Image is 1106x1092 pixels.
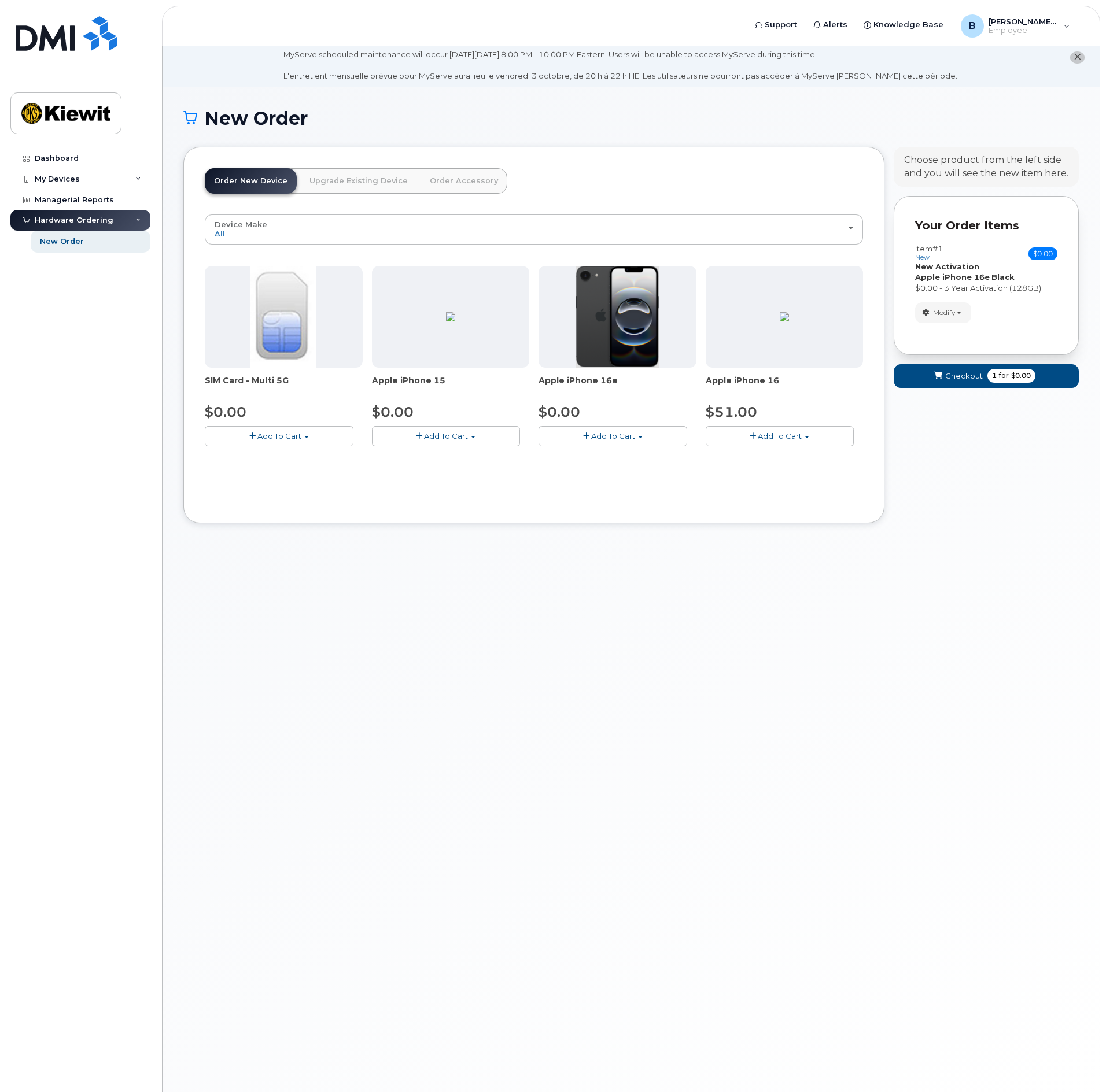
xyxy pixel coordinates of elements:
button: close notification [1070,51,1085,64]
span: Add To Cart [424,431,468,440]
strong: Apple iPhone 16e [915,272,990,282]
h1: New Order [183,108,1079,128]
button: Add To Cart [706,426,854,446]
span: $0.00 [205,404,246,420]
button: Add To Cart [539,426,687,446]
a: Order Accessory [421,168,507,194]
span: 1 [992,371,997,381]
div: Brandon.Casilla [953,14,1078,38]
span: Checkout [945,371,983,382]
span: Add To Cart [257,431,301,440]
a: Upgrade Existing Device [300,168,417,194]
span: #1 [932,244,943,253]
span: All [215,229,225,238]
button: Add To Cart [372,426,521,446]
img: 1AD8B381-DE28-42E7-8D9B-FF8D21CC6502.png [780,312,789,321]
span: Knowledge Base [873,19,943,31]
img: 96FE4D95-2934-46F2-B57A-6FE1B9896579.png [446,312,455,321]
strong: New Activation [915,262,979,271]
span: $0.00 [1011,371,1031,381]
iframe: Messenger Launcher [1056,1042,1097,1083]
strong: Black [991,272,1015,282]
button: Add To Cart [205,426,353,446]
h3: Item [915,245,943,261]
span: Employee [989,26,1058,35]
img: iPhone_16e_pic.PNG [576,266,659,368]
small: new [915,253,930,261]
span: B [969,19,976,33]
img: 00D627D4-43E9-49B7-A367-2C99342E128C.jpg [250,266,316,368]
span: Modify [933,308,956,318]
span: Support [765,19,797,31]
button: Device Make All [205,214,863,245]
span: Add To Cart [758,431,802,440]
button: Checkout 1 for $0.00 [894,364,1079,388]
span: Device Make [215,220,267,229]
a: Support [747,13,805,36]
p: Your Order Items [915,217,1057,234]
a: Knowledge Base [856,13,952,36]
span: $0.00 [539,404,580,420]
a: Alerts [805,13,856,36]
span: $51.00 [706,404,757,420]
div: Apple iPhone 16e [539,375,696,398]
span: $0.00 [1028,247,1057,260]
span: Alerts [823,19,847,31]
button: Modify [915,302,971,323]
span: $0.00 [372,404,414,420]
div: SIM Card - Multi 5G [205,375,363,398]
div: Apple iPhone 16 [706,375,864,398]
div: Choose product from the left side and you will see the new item here. [904,154,1068,180]
a: Order New Device [205,168,297,194]
div: $0.00 - 3 Year Activation (128GB) [915,283,1057,294]
span: Add To Cart [591,431,635,440]
div: MyServe scheduled maintenance will occur [DATE][DATE] 8:00 PM - 10:00 PM Eastern. Users will be u... [283,49,957,82]
span: for [997,371,1011,381]
div: Apple iPhone 15 [372,375,530,398]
